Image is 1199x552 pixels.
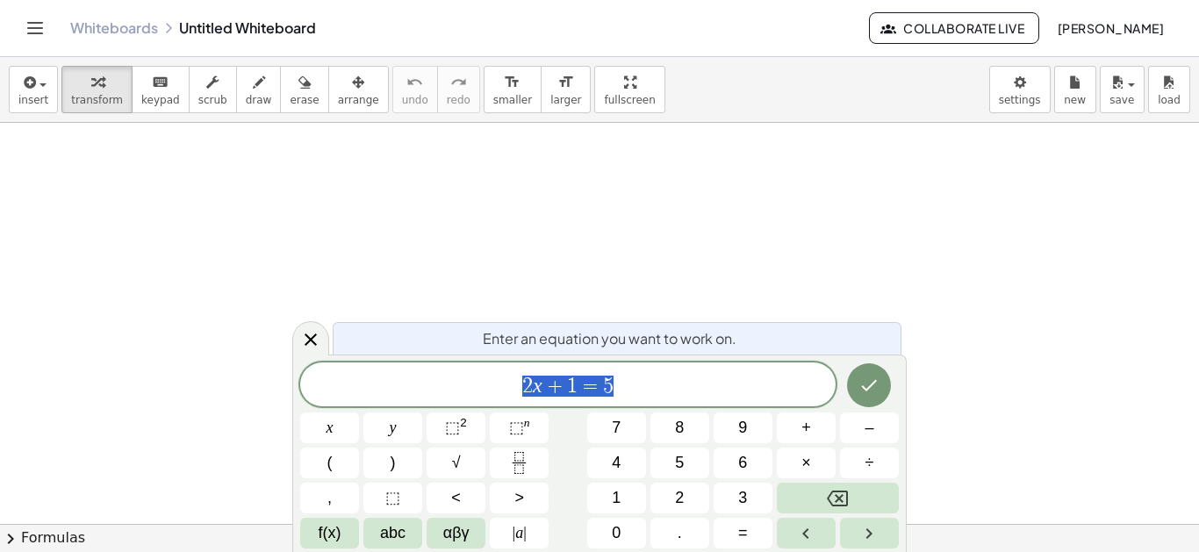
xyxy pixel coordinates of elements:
[523,524,527,541] span: |
[490,412,549,443] button: Superscript
[327,451,333,475] span: (
[587,412,646,443] button: 7
[847,363,891,407] button: Done
[493,94,532,106] span: smaller
[884,20,1024,36] span: Collaborate Live
[678,521,682,545] span: .
[612,486,621,510] span: 1
[738,416,747,440] span: 9
[141,94,180,106] span: keypad
[604,94,655,106] span: fullscreen
[550,94,581,106] span: larger
[490,518,549,548] button: Absolute value
[650,483,709,513] button: 2
[18,94,48,106] span: insert
[777,518,836,548] button: Left arrow
[714,518,772,548] button: Equals
[594,66,664,113] button: fullscreen
[650,412,709,443] button: 8
[490,448,549,478] button: Fraction
[427,518,485,548] button: Greek alphabet
[557,72,574,93] i: format_size
[300,483,359,513] button: ,
[406,72,423,93] i: undo
[328,66,389,113] button: arrange
[675,416,684,440] span: 8
[246,94,272,106] span: draw
[300,412,359,443] button: x
[738,451,747,475] span: 6
[533,374,542,397] var: x
[236,66,282,113] button: draw
[524,416,530,429] sup: n
[363,448,422,478] button: )
[738,486,747,510] span: 3
[451,486,461,510] span: <
[542,376,568,397] span: +
[452,451,461,475] span: √
[714,483,772,513] button: 3
[300,518,359,548] button: Functions
[390,416,397,440] span: y
[427,483,485,513] button: Less than
[777,412,836,443] button: Plus
[1100,66,1145,113] button: save
[777,483,899,513] button: Backspace
[327,486,332,510] span: ,
[578,376,603,397] span: =
[1043,12,1178,44] button: [PERSON_NAME]
[1158,94,1181,106] span: load
[865,416,873,440] span: –
[380,521,406,545] span: abc
[450,72,467,93] i: redo
[675,486,684,510] span: 2
[402,94,428,106] span: undo
[363,483,422,513] button: Placeholder
[61,66,133,113] button: transform
[567,376,578,397] span: 1
[363,518,422,548] button: Alphabet
[427,448,485,478] button: Square root
[1064,94,1086,106] span: new
[587,483,646,513] button: 1
[484,66,542,113] button: format_sizesmaller
[327,416,334,440] span: x
[70,19,158,37] a: Whiteboards
[300,448,359,478] button: (
[603,376,614,397] span: 5
[490,483,549,513] button: Greater than
[483,328,736,349] span: Enter an equation you want to work on.
[999,94,1041,106] span: settings
[189,66,237,113] button: scrub
[840,518,899,548] button: Right arrow
[460,416,467,429] sup: 2
[392,66,438,113] button: undoundo
[840,448,899,478] button: Divide
[522,376,533,397] span: 2
[612,521,621,545] span: 0
[513,521,527,545] span: a
[840,412,899,443] button: Minus
[338,94,379,106] span: arrange
[1109,94,1134,106] span: save
[132,66,190,113] button: keyboardkeypad
[445,419,460,436] span: ⬚
[1148,66,1190,113] button: load
[1054,66,1096,113] button: new
[437,66,480,113] button: redoredo
[714,412,772,443] button: 9
[801,416,811,440] span: +
[391,451,396,475] span: )
[71,94,123,106] span: transform
[612,451,621,475] span: 4
[865,451,874,475] span: ÷
[504,72,521,93] i: format_size
[587,518,646,548] button: 0
[612,416,621,440] span: 7
[152,72,169,93] i: keyboard
[650,448,709,478] button: 5
[9,66,58,113] button: insert
[801,451,811,475] span: ×
[675,451,684,475] span: 5
[869,12,1039,44] button: Collaborate Live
